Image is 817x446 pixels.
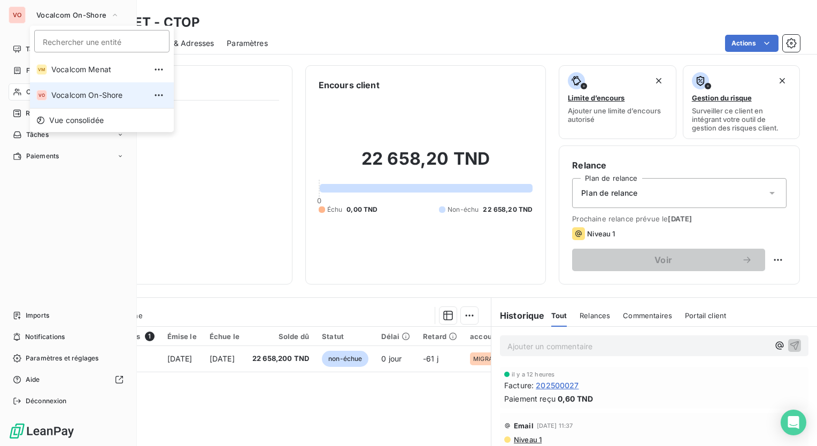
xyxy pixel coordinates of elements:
[692,106,791,132] span: Surveiller ce client en intégrant votre outil de gestion des risques client.
[683,65,800,139] button: Gestion du risqueSurveiller ce client en intégrant votre outil de gestion des risques client.
[26,353,98,363] span: Paramètres et réglages
[568,94,625,102] span: Limite d’encours
[536,380,579,391] span: 202500027
[26,44,75,54] span: Tableau de bord
[51,64,146,75] span: Vocalcom Menat
[473,356,520,362] span: MIGRATION H360
[26,87,48,97] span: Clients
[504,380,534,391] span: Facture :
[167,354,192,363] span: [DATE]
[139,38,214,49] span: Contacts & Adresses
[252,332,309,341] div: Solde dû
[692,94,752,102] span: Gestion du risque
[26,130,49,140] span: Tâches
[513,435,542,444] span: Niveau 1
[86,109,279,124] span: Propriétés Client
[423,354,438,363] span: -61 j
[623,311,672,320] span: Commentaires
[448,205,479,214] span: Non-échu
[26,375,40,385] span: Aide
[514,421,534,430] span: Email
[587,229,615,238] span: Niveau 1
[94,13,200,32] h3: TOP NET - CTOP
[568,106,667,124] span: Ajouter une limite d’encours autorisé
[537,422,573,429] span: [DATE] 11:37
[26,66,53,75] span: Factures
[781,410,806,435] div: Open Intercom Messenger
[51,90,146,101] span: Vocalcom On-Shore
[36,11,106,19] span: Vocalcom On-Shore
[25,332,65,342] span: Notifications
[581,188,637,198] span: Plan de relance
[9,6,26,24] div: VO
[34,30,169,52] input: placeholder
[322,332,368,341] div: Statut
[319,79,380,91] h6: Encours client
[572,214,787,223] span: Prochaine relance prévue le
[9,371,128,388] a: Aide
[470,332,546,341] div: accountingReference
[252,353,309,364] span: 22 658,200 TND
[381,354,402,363] span: 0 jour
[585,256,742,264] span: Voir
[572,159,787,172] h6: Relance
[26,109,54,118] span: Relances
[423,332,457,341] div: Retard
[36,90,47,101] div: VO
[26,311,49,320] span: Imports
[504,393,556,404] span: Paiement reçu
[49,115,104,126] span: Vue consolidée
[145,332,155,341] span: 1
[210,354,235,363] span: [DATE]
[9,422,75,440] img: Logo LeanPay
[551,311,567,320] span: Tout
[167,332,197,341] div: Émise le
[685,311,726,320] span: Portail client
[558,393,593,404] span: 0,60 TND
[491,309,545,322] h6: Historique
[559,65,676,139] button: Limite d’encoursAjouter une limite d’encours autorisé
[483,205,533,214] span: 22 658,20 TND
[668,214,692,223] span: [DATE]
[322,351,368,367] span: non-échue
[26,151,59,161] span: Paiements
[580,311,610,320] span: Relances
[512,371,554,378] span: il y a 12 heures
[210,332,240,341] div: Échue le
[572,249,765,271] button: Voir
[319,148,533,180] h2: 22 658,20 TND
[327,205,343,214] span: Échu
[36,64,47,75] div: VM
[381,332,410,341] div: Délai
[227,38,268,49] span: Paramètres
[725,35,779,52] button: Actions
[26,396,67,406] span: Déconnexion
[317,196,321,205] span: 0
[346,205,377,214] span: 0,00 TND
